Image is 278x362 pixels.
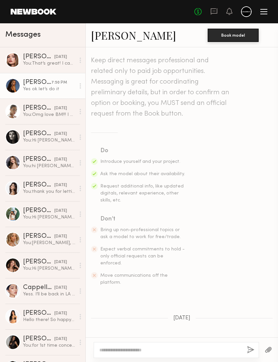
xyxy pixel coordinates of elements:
[23,317,75,323] div: Hello there! So happy to connect with you, just followed you on IG - would love to discuss your v...
[5,31,41,39] span: Messages
[23,259,54,265] div: [PERSON_NAME]
[54,182,67,188] div: [DATE]
[91,28,176,42] a: [PERSON_NAME]
[23,137,75,144] div: You: Hi [PERSON_NAME], I am currently working on some vintage film style concepts. I am planning ...
[23,240,75,246] div: You: [PERSON_NAME], How have you been? I am planning another shoot. Are you available in Sep? Tha...
[23,86,75,92] div: Yes ok let’s do it
[23,291,75,297] div: Yess. I’ll be back in LA 5th, but will let you know before . Thanks 🙏
[100,184,184,202] span: Request additional info, like updated digitals, relevant experience, other skills, etc.
[23,188,75,195] div: You: thank you for letting me know.
[54,157,67,163] div: [DATE]
[23,182,54,188] div: [PERSON_NAME]
[54,208,67,214] div: [DATE]
[54,285,67,291] div: [DATE]
[23,342,75,349] div: You: for 1st time concept shoot, I usually try keep it around 2 to 3 hours.
[54,131,67,137] div: [DATE]
[23,265,75,272] div: You: Hi [PERSON_NAME], I am currently working on some vintage film style concepts. I am planning ...
[23,112,75,118] div: You: Omg love BM!!! I heard there was some crazy sand storm this year.
[51,80,67,86] div: 7:50 PM
[208,32,259,38] a: Book model
[23,284,54,291] div: Cappella L.
[54,54,67,60] div: [DATE]
[23,156,54,163] div: [PERSON_NAME]
[208,29,259,42] button: Book model
[100,160,180,164] span: Introduce yourself and your project.
[23,60,75,67] div: You: That’s great! I can share some inspo, and talk more details. Do you use IG?
[23,131,54,137] div: [PERSON_NAME]
[23,214,75,220] div: You: Hi [PERSON_NAME], I am currently working on some vintage film style concepts. I am planning ...
[23,233,54,240] div: [PERSON_NAME]
[23,54,54,60] div: [PERSON_NAME]
[100,247,185,265] span: Expect verbal commitments to hold - only official requests can be enforced.
[91,55,231,119] header: Keep direct messages professional and related only to paid job opportunities. Messaging is great ...
[23,310,54,317] div: [PERSON_NAME]
[100,146,186,156] div: Do
[23,207,54,214] div: [PERSON_NAME]
[100,273,168,285] span: Move communications off the platform.
[23,79,51,86] div: [PERSON_NAME]
[54,259,67,265] div: [DATE]
[54,233,67,240] div: [DATE]
[100,172,185,176] span: Ask the model about their availability.
[23,105,54,112] div: [PERSON_NAME]
[54,310,67,317] div: [DATE]
[173,315,190,321] span: [DATE]
[23,163,75,169] div: You: hi [PERSON_NAME], I am currently working on some vintage film style concepts. I am planning ...
[100,228,181,239] span: Bring up non-professional topics or ask a model to work for free/trade.
[23,336,54,342] div: [PERSON_NAME]
[54,336,67,342] div: [DATE]
[100,214,186,224] div: Don’t
[54,105,67,112] div: [DATE]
